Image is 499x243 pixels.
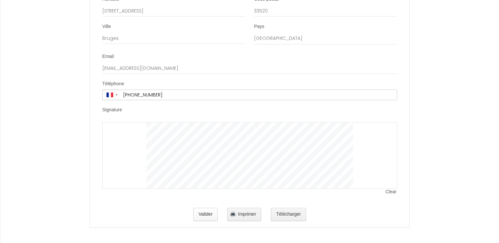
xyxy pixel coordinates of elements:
[102,23,111,30] label: Ville
[230,211,235,216] img: printer.png
[271,208,306,221] button: Télécharger
[193,208,218,221] button: Valider
[386,189,397,195] span: Clear
[121,90,397,100] input: +33 6 12 34 56 78
[102,53,114,60] label: Email
[227,208,261,221] button: Imprimer
[102,81,124,87] label: Téléphone
[115,94,118,96] span: ▼
[102,107,122,113] label: Signature
[254,23,264,30] label: Pays
[238,211,256,217] span: Imprimer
